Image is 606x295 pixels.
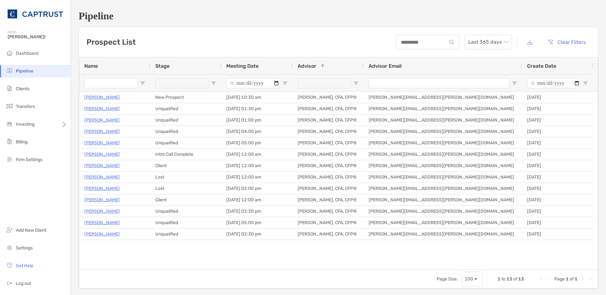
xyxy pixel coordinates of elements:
[293,194,364,205] div: [PERSON_NAME], CFA, CFP®
[6,279,13,287] img: logout icon
[512,81,517,86] button: Open Filter Menu
[84,78,138,88] input: Name Filter Input
[16,104,35,109] span: Transfers
[221,172,293,183] div: [DATE] 12:00 am
[364,194,522,205] div: [PERSON_NAME][EMAIL_ADDRESS][PERSON_NAME][DOMAIN_NAME]
[566,276,569,282] span: 1
[84,207,120,215] a: [PERSON_NAME]
[6,49,13,57] img: dashboard icon
[8,3,63,25] img: CAPTRUST Logo
[6,85,13,92] img: clients icon
[84,93,120,101] a: [PERSON_NAME]
[8,34,67,40] span: [PERSON_NAME]!
[522,137,593,148] div: [DATE]
[468,35,508,49] span: Last 365 days
[369,78,509,88] input: Advisor Email Filter Input
[298,63,316,69] span: Advisor
[501,276,506,282] span: to
[84,185,120,192] a: [PERSON_NAME]
[462,272,482,287] div: Page Size
[140,81,145,86] button: Open Filter Menu
[79,10,598,22] h1: Pipeline
[150,217,221,228] div: Unqualified
[293,126,364,137] div: [PERSON_NAME], CFA, CFP®
[364,103,522,114] div: [PERSON_NAME][EMAIL_ADDRESS][PERSON_NAME][DOMAIN_NAME]
[293,92,364,103] div: [PERSON_NAME], CFA, CFP®
[221,103,293,114] div: [DATE] 01:30 pm
[364,229,522,240] div: [PERSON_NAME][EMAIL_ADDRESS][PERSON_NAME][DOMAIN_NAME]
[150,172,221,183] div: Lost
[150,103,221,114] div: Unqualified
[221,206,293,217] div: [DATE] 02:30 pm
[84,116,120,124] a: [PERSON_NAME]
[84,139,120,147] a: [PERSON_NAME]
[364,172,522,183] div: [PERSON_NAME][EMAIL_ADDRESS][PERSON_NAME][DOMAIN_NAME]
[84,150,120,158] a: [PERSON_NAME]
[364,183,522,194] div: [PERSON_NAME][EMAIL_ADDRESS][PERSON_NAME][DOMAIN_NAME]
[226,63,259,69] span: Meeting Date
[364,206,522,217] div: [PERSON_NAME][EMAIL_ADDRESS][PERSON_NAME][DOMAIN_NAME]
[449,40,454,45] img: input icon
[575,276,577,282] span: 1
[437,276,458,282] div: Page Size:
[221,183,293,194] div: [DATE] 02:00 pm
[150,126,221,137] div: Unqualified
[150,115,221,126] div: Unqualified
[522,206,593,217] div: [DATE]
[84,63,98,69] span: Name
[221,229,293,240] div: [DATE] 02:30 pm
[150,229,221,240] div: Unqualified
[84,230,120,238] p: [PERSON_NAME]
[150,206,221,217] div: Unqualified
[522,103,593,114] div: [DATE]
[16,245,33,251] span: Settings
[364,126,522,137] div: [PERSON_NAME][EMAIL_ADDRESS][PERSON_NAME][DOMAIN_NAME]
[570,276,574,282] span: of
[84,105,120,113] a: [PERSON_NAME]
[211,81,216,86] button: Open Filter Menu
[293,149,364,160] div: [PERSON_NAME], CFA, CFP®
[522,115,593,126] div: [DATE]
[221,126,293,137] div: [DATE] 04:00 pm
[527,63,556,69] span: Create Date
[522,217,593,228] div: [DATE]
[16,228,46,233] span: Add New Client
[221,217,293,228] div: [DATE] 05:00 pm
[522,172,593,183] div: [DATE]
[364,160,522,171] div: [PERSON_NAME][EMAIL_ADDRESS][PERSON_NAME][DOMAIN_NAME]
[522,126,593,137] div: [DATE]
[522,92,593,103] div: [DATE]
[221,137,293,148] div: [DATE] 05:00 pm
[6,102,13,110] img: transfers icon
[221,160,293,171] div: [DATE] 12:00 am
[84,162,120,170] a: [PERSON_NAME]
[16,86,29,91] span: Clients
[518,276,524,282] span: 13
[498,276,500,282] span: 1
[293,206,364,217] div: [PERSON_NAME], CFA, CFP®
[87,38,136,47] h3: Prospect List
[293,115,364,126] div: [PERSON_NAME], CFA, CFP®
[522,160,593,171] div: [DATE]
[6,261,13,269] img: get-help icon
[84,219,120,227] a: [PERSON_NAME]
[506,276,512,282] span: 13
[522,183,593,194] div: [DATE]
[84,173,120,181] a: [PERSON_NAME]
[580,277,585,282] div: Next Page
[150,92,221,103] div: New Prospect
[84,128,120,135] a: [PERSON_NAME]
[221,194,293,205] div: [DATE] 12:00 am
[221,92,293,103] div: [DATE] 10:30 am
[293,160,364,171] div: [PERSON_NAME], CFA, CFP®
[84,196,120,204] a: [PERSON_NAME]
[547,277,552,282] div: Previous Page
[16,263,33,268] span: Get Help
